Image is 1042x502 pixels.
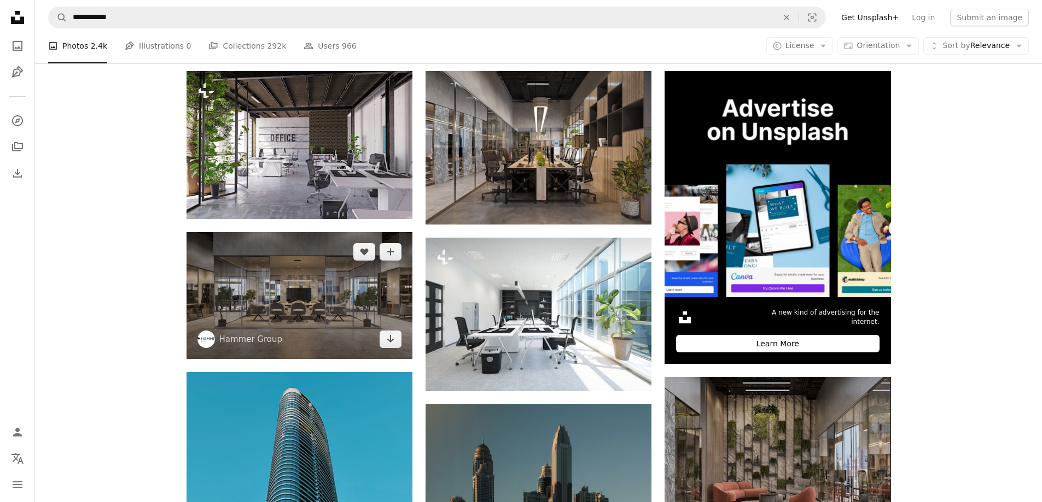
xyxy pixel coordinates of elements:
[665,71,890,297] img: file-1635990755334-4bfd90f37242image
[187,71,412,218] img: contemporary loft office interior. 3d rendering design concept
[665,448,890,458] a: a room with a couch, chair, table and mirror walls
[7,7,28,31] a: Home — Unsplash
[676,309,694,326] img: file-1631306537910-2580a29a3cfcimage
[426,309,651,319] a: modern office interior. 3D rendering concept
[187,290,412,300] a: a glass walled meeting room with a table and chairs
[7,474,28,495] button: Menu
[49,7,67,28] button: Search Unsplash
[942,41,970,50] span: Sort by
[304,28,356,63] a: Users 966
[426,238,651,391] img: modern office interior. 3D rendering concept
[380,330,401,348] a: Download
[7,61,28,83] a: Illustrations
[342,40,357,52] span: 966
[219,334,283,345] a: Hammer Group
[7,136,28,158] a: Collections
[48,7,826,28] form: Find visuals sitewide
[785,41,814,50] span: License
[187,232,412,359] img: a glass walled meeting room with a table and chairs
[7,162,28,184] a: Download History
[857,41,900,50] span: Orientation
[799,7,825,28] button: Visual search
[950,9,1029,26] button: Submit an image
[766,37,834,55] button: License
[187,40,191,52] span: 0
[942,40,1010,51] span: Relevance
[426,143,651,152] a: a large conference room with a long table and chairs
[7,35,28,57] a: Photos
[426,71,651,224] img: a large conference room with a long table and chairs
[835,9,905,26] a: Get Unsplash+
[7,421,28,443] a: Log in / Sign up
[905,9,941,26] a: Log in
[775,7,799,28] button: Clear
[755,308,879,327] span: A new kind of advertising for the internet.
[837,37,919,55] button: Orientation
[923,37,1029,55] button: Sort byRelevance
[267,40,286,52] span: 292k
[380,243,401,261] button: Add to Collection
[197,330,215,348] img: Go to Hammer Group's profile
[208,28,286,63] a: Collections 292k
[7,110,28,132] a: Explore
[187,140,412,150] a: contemporary loft office interior. 3d rendering design concept
[665,71,890,364] a: A new kind of advertising for the internet.Learn More
[125,28,191,63] a: Illustrations 0
[676,335,879,352] div: Learn More
[353,243,375,261] button: Like
[7,447,28,469] button: Language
